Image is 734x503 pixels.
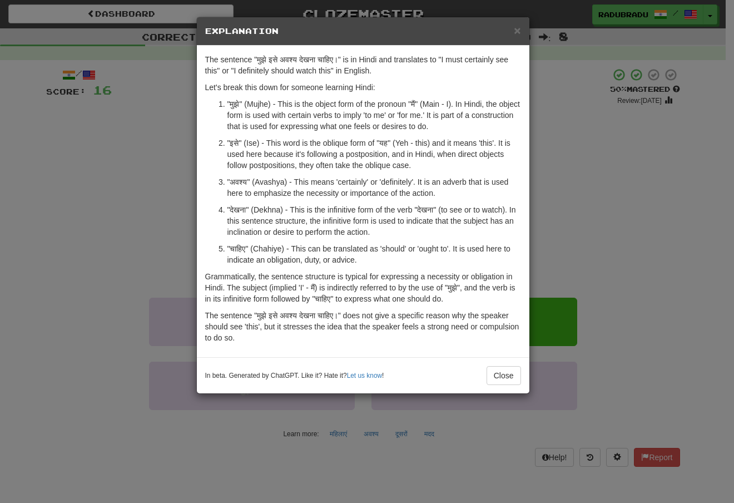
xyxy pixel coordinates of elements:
button: Close [514,24,520,36]
p: "चाहिए" (Chahiye) - This can be translated as 'should' or 'ought to'. It is used here to indicate... [227,243,521,265]
p: The sentence "मुझे इसे अवश्य देखना चाहिए।" does not give a specific reason why the speaker should... [205,310,521,343]
p: "मुझे" (Mujhe) - This is the object form of the pronoun "मैं" (Main - I). In Hindi, the object fo... [227,98,521,132]
p: "इसे" (Ise) - This word is the oblique form of "यह" (Yeh - this) and it means 'this'. It is used ... [227,137,521,171]
p: The sentence "मुझे इसे अवश्य देखना चाहिए।" is in Hindi and translates to "I must certainly see th... [205,54,521,76]
span: × [514,24,520,37]
h5: Explanation [205,26,521,37]
p: "देखना" (Dekhna) - This is the infinitive form of the verb "देखना" (to see or to watch). In this ... [227,204,521,238]
p: Let's break this down for someone learning Hindi: [205,82,521,93]
small: In beta. Generated by ChatGPT. Like it? Hate it? ! [205,371,384,381]
p: Grammatically, the sentence structure is typical for expressing a necessity or obligation in Hind... [205,271,521,304]
p: "अवश्य" (Avashya) - This means 'certainly' or 'definitely'. It is an adverb that is used here to ... [227,176,521,199]
button: Close [487,366,521,385]
a: Let us know [347,372,382,379]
